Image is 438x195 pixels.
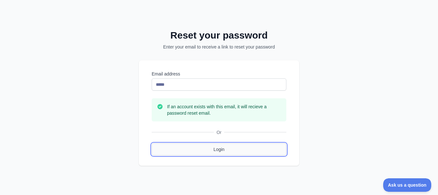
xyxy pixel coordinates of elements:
[214,129,224,136] span: Or
[147,44,291,50] p: Enter your email to receive a link to reset your password
[152,71,286,77] label: Email address
[167,103,281,116] h3: If an account exists with this email, it will recieve a password reset email.
[152,143,286,155] a: Login
[147,30,291,41] h2: Reset your password
[383,178,432,192] iframe: Toggle Customer Support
